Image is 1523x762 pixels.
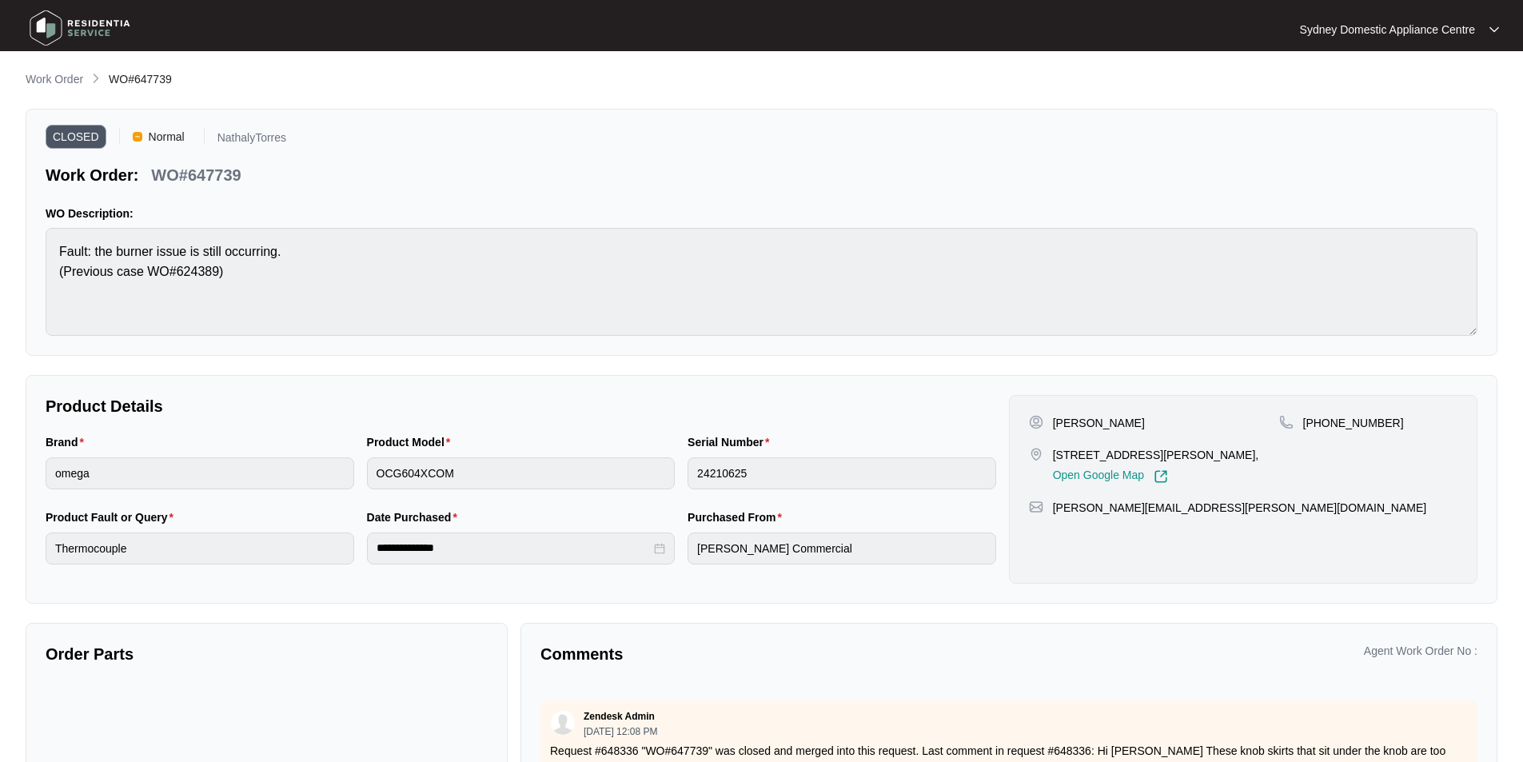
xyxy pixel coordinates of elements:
[46,164,138,186] p: Work Order:
[688,533,996,565] input: Purchased From
[377,540,652,557] input: Date Purchased
[151,164,241,186] p: WO#647739
[1053,469,1168,484] a: Open Google Map
[46,434,90,450] label: Brand
[688,509,788,525] label: Purchased From
[1029,447,1043,461] img: map-pin
[1489,26,1499,34] img: dropdown arrow
[46,643,488,665] p: Order Parts
[90,72,102,85] img: chevron-right
[46,228,1477,336] textarea: Fault: the burner issue is still occurring. (Previous case WO#624389)
[1053,500,1427,516] p: [PERSON_NAME][EMAIL_ADDRESS][PERSON_NAME][DOMAIN_NAME]
[1053,415,1145,431] p: [PERSON_NAME]
[109,73,172,86] span: WO#647739
[1053,447,1259,463] p: [STREET_ADDRESS][PERSON_NAME],
[133,132,142,142] img: Vercel Logo
[1303,415,1404,431] p: [PHONE_NUMBER]
[367,434,457,450] label: Product Model
[46,457,354,489] input: Brand
[1364,643,1477,659] p: Agent Work Order No :
[367,457,676,489] input: Product Model
[1029,500,1043,514] img: map-pin
[584,727,657,736] p: [DATE] 12:08 PM
[584,710,655,723] p: Zendesk Admin
[1300,22,1475,38] p: Sydney Domestic Appliance Centre
[26,71,83,87] p: Work Order
[46,509,180,525] label: Product Fault or Query
[46,125,106,149] span: CLOSED
[46,205,1477,221] p: WO Description:
[46,395,996,417] p: Product Details
[217,132,286,149] p: NathalyTorres
[1279,415,1294,429] img: map-pin
[22,71,86,89] a: Work Order
[1029,415,1043,429] img: user-pin
[551,711,575,735] img: user.svg
[46,533,354,565] input: Product Fault or Query
[367,509,464,525] label: Date Purchased
[1154,469,1168,484] img: Link-External
[540,643,998,665] p: Comments
[142,125,191,149] span: Normal
[688,457,996,489] input: Serial Number
[24,4,136,52] img: residentia service logo
[688,434,775,450] label: Serial Number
